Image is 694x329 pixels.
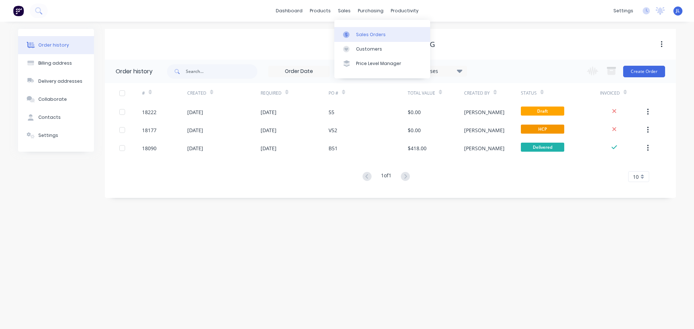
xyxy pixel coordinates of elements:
[142,108,157,116] div: 18222
[600,90,620,96] div: Invoiced
[261,126,277,134] div: [DATE]
[329,126,337,134] div: V52
[18,72,94,90] button: Delivery addresses
[329,90,338,96] div: PO #
[334,5,354,16] div: sales
[356,60,401,67] div: Price Level Manager
[600,83,645,103] div: Invoiced
[261,144,277,152] div: [DATE]
[186,64,257,79] input: Search...
[38,114,61,121] div: Contacts
[521,83,600,103] div: Status
[142,144,157,152] div: 18090
[329,144,338,152] div: B51
[464,90,490,96] div: Created By
[18,90,94,108] button: Collaborate
[623,66,665,77] button: Create Order
[521,125,564,134] span: HCP
[521,143,564,152] span: Delivered
[356,46,382,52] div: Customers
[13,5,24,16] img: Factory
[464,144,505,152] div: [PERSON_NAME]
[18,126,94,144] button: Settings
[116,67,153,76] div: Order history
[306,5,334,16] div: products
[356,31,386,38] div: Sales Orders
[334,42,430,56] a: Customers
[261,90,282,96] div: Required
[464,126,505,134] div: [PERSON_NAME]
[187,90,206,96] div: Created
[272,5,306,16] a: dashboard
[142,83,187,103] div: #
[633,173,639,181] span: 10
[38,132,58,139] div: Settings
[187,126,203,134] div: [DATE]
[676,8,680,14] span: JL
[38,60,72,66] div: Billing address
[38,42,69,48] div: Order history
[464,108,505,116] div: [PERSON_NAME]
[334,56,430,71] a: Price Level Manager
[18,54,94,72] button: Billing address
[408,90,435,96] div: Total Value
[464,83,520,103] div: Created By
[142,90,145,96] div: #
[381,172,391,182] div: 1 of 1
[261,108,277,116] div: [DATE]
[329,83,408,103] div: PO #
[610,5,637,16] div: settings
[354,5,387,16] div: purchasing
[334,27,430,42] a: Sales Orders
[521,90,537,96] div: Status
[269,66,329,77] input: Order Date
[18,36,94,54] button: Order history
[187,108,203,116] div: [DATE]
[142,126,157,134] div: 18177
[387,5,422,16] div: productivity
[187,83,261,103] div: Created
[408,83,464,103] div: Total Value
[521,107,564,116] span: Draft
[38,96,67,103] div: Collaborate
[406,67,467,75] div: 26 Statuses
[408,108,421,116] div: $0.00
[18,108,94,126] button: Contacts
[38,78,82,85] div: Delivery addresses
[261,83,329,103] div: Required
[408,144,427,152] div: $418.00
[408,126,421,134] div: $0.00
[329,108,334,116] div: 55
[187,144,203,152] div: [DATE]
